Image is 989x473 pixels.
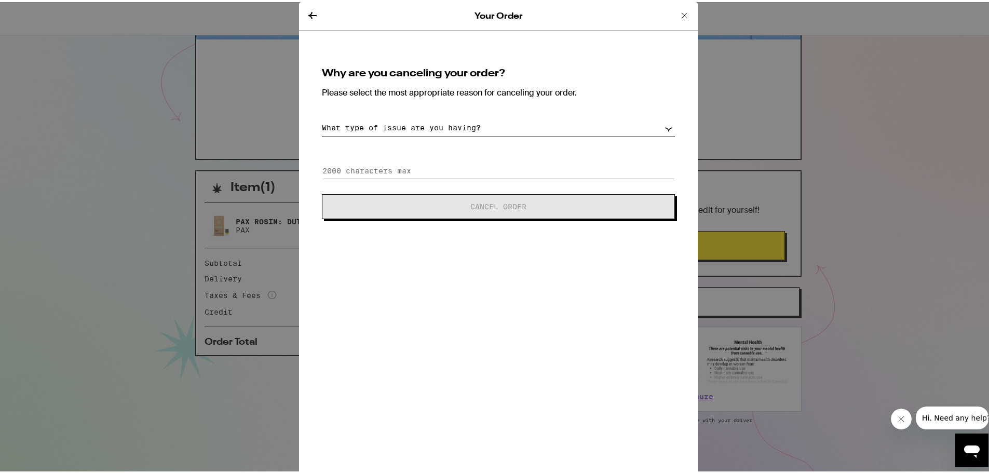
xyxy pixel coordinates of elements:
span: Hi. Need any help? [6,7,75,16]
iframe: Message from company [916,404,988,427]
iframe: Button to launch messaging window [955,431,988,465]
button: Cancel Order [322,192,675,217]
iframe: Close message [891,407,912,427]
p: Please select the most appropriate reason for canceling your order. [322,85,675,96]
input: 2000 characters max [322,161,675,177]
span: Cancel Order [470,201,526,208]
h3: Why are you canceling your order? [322,66,675,77]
